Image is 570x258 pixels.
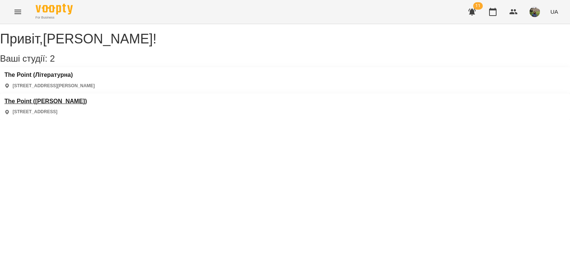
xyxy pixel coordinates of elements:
span: For Business [36,15,73,20]
span: 11 [473,2,483,10]
p: [STREET_ADDRESS] [13,109,58,115]
a: The Point ([PERSON_NAME]) [4,98,87,105]
button: Menu [9,3,27,21]
img: Voopty Logo [36,4,73,14]
span: 2 [50,53,55,63]
img: f01d4343db5c932fedd74e1c54090270.jpg [530,7,540,17]
p: [STREET_ADDRESS][PERSON_NAME] [13,83,95,89]
span: UA [550,8,558,16]
button: UA [547,5,561,19]
a: The Point (Літературна) [4,72,95,78]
